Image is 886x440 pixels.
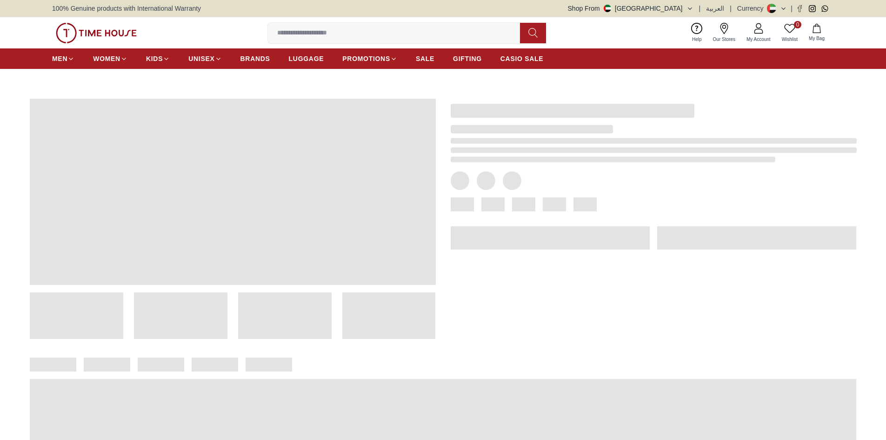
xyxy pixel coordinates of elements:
[796,5,803,12] a: Facebook
[93,54,120,63] span: WOMEN
[240,54,270,63] span: BRANDS
[706,4,724,13] button: العربية
[52,4,201,13] span: 100% Genuine products with International Warranty
[500,50,544,67] a: CASIO SALE
[289,50,324,67] a: LUGGAGE
[52,54,67,63] span: MEN
[416,50,434,67] a: SALE
[737,4,767,13] div: Currency
[240,50,270,67] a: BRANDS
[289,54,324,63] span: LUGGAGE
[707,21,741,45] a: Our Stores
[699,4,701,13] span: |
[52,50,74,67] a: MEN
[146,54,163,63] span: KIDS
[743,36,774,43] span: My Account
[188,54,214,63] span: UNISEX
[776,21,803,45] a: 0Wishlist
[794,21,801,28] span: 0
[604,5,611,12] img: United Arab Emirates
[821,5,828,12] a: Whatsapp
[805,35,828,42] span: My Bag
[778,36,801,43] span: Wishlist
[803,22,830,44] button: My Bag
[809,5,816,12] a: Instagram
[730,4,732,13] span: |
[686,21,707,45] a: Help
[342,50,397,67] a: PROMOTIONS
[416,54,434,63] span: SALE
[453,50,482,67] a: GIFTING
[146,50,170,67] a: KIDS
[93,50,127,67] a: WOMEN
[56,23,137,43] img: ...
[688,36,706,43] span: Help
[791,4,793,13] span: |
[500,54,544,63] span: CASIO SALE
[568,4,693,13] button: Shop From[GEOGRAPHIC_DATA]
[188,50,221,67] a: UNISEX
[453,54,482,63] span: GIFTING
[709,36,739,43] span: Our Stores
[342,54,390,63] span: PROMOTIONS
